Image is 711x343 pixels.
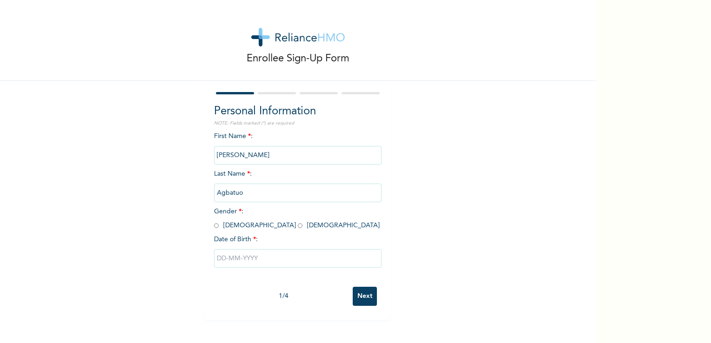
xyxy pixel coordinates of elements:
span: First Name : [214,133,382,158]
img: logo [251,28,345,46]
span: Date of Birth : [214,235,258,244]
p: Enrollee Sign-Up Form [247,51,349,66]
h2: Personal Information [214,103,382,120]
span: Gender : [DEMOGRAPHIC_DATA] [DEMOGRAPHIC_DATA] [214,208,380,229]
div: 1 / 4 [214,291,353,301]
input: Next [353,287,377,306]
input: Enter your first name [214,146,382,165]
p: NOTE: Fields marked (*) are required [214,120,382,127]
input: Enter your last name [214,184,382,202]
input: DD-MM-YYYY [214,249,382,268]
span: Last Name : [214,171,382,196]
